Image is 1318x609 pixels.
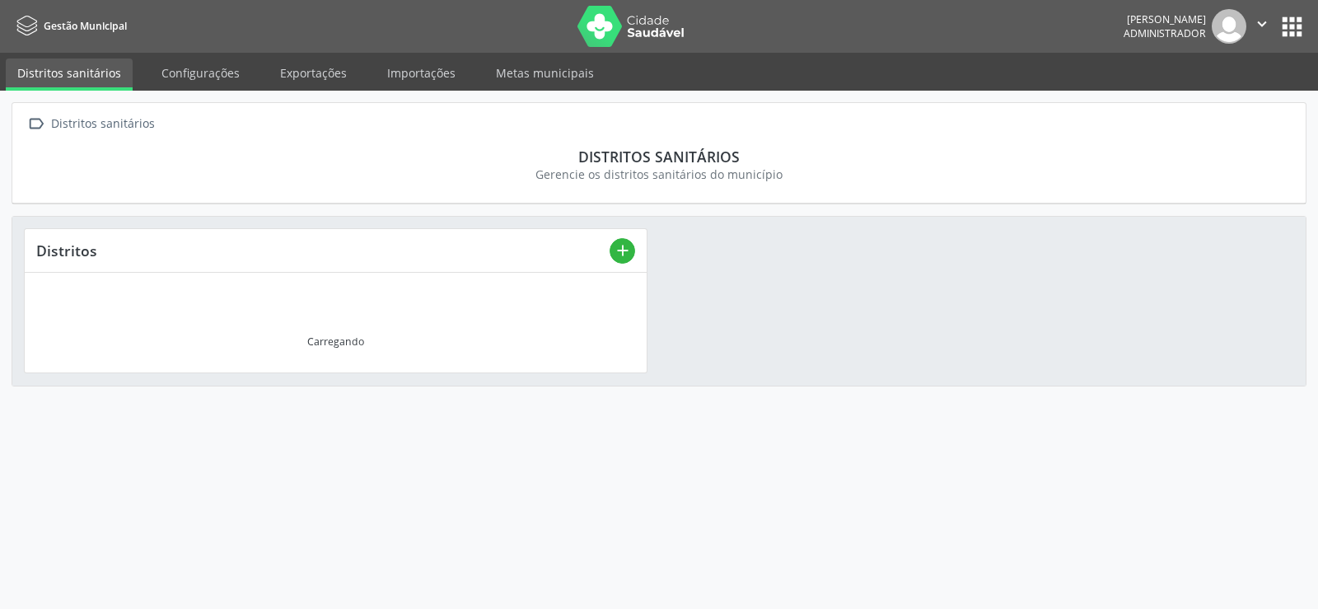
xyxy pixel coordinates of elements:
div: Distritos [36,241,610,260]
span: Gestão Municipal [44,19,127,33]
div: Carregando [307,335,364,349]
button:  [1246,9,1278,44]
a:  Distritos sanitários [24,112,157,136]
div: Distritos sanitários [48,112,157,136]
span: Administrador [1124,26,1206,40]
button: add [610,238,635,264]
a: Exportações [269,59,358,87]
a: Gestão Municipal [12,12,127,40]
a: Configurações [150,59,251,87]
a: Distritos sanitários [6,59,133,91]
a: Metas municipais [484,59,605,87]
img: img [1212,9,1246,44]
i: add [614,241,632,260]
div: Gerencie os distritos sanitários do município [35,166,1283,183]
i:  [1253,15,1271,33]
i:  [24,112,48,136]
button: apps [1278,12,1306,41]
a: Importações [376,59,467,87]
div: [PERSON_NAME] [1124,12,1206,26]
div: Distritos sanitários [35,148,1283,166]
